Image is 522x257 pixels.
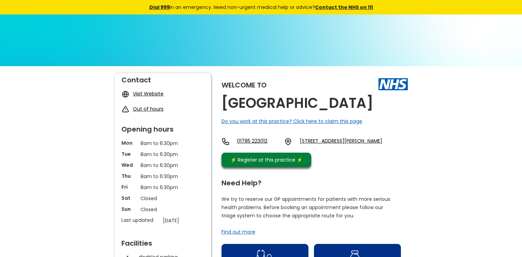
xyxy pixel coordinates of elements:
[121,73,204,83] div: Contact
[140,184,185,191] p: 8am to 6:30pm
[140,162,185,169] p: 8am to 6:30pm
[163,217,208,224] p: [DATE]
[149,4,170,11] a: Dial 999
[121,206,137,213] p: Sun
[140,195,185,202] p: Closed
[133,105,164,112] a: Out of hours
[121,90,129,98] img: globe icon
[221,137,230,146] img: telephone icon
[221,176,401,186] div: Need Help?
[221,95,373,111] h2: [GEOGRAPHIC_DATA]
[221,153,311,167] a: ⚡️ Register at this practice ⚡️
[300,137,382,146] a: [STREET_ADDRESS][PERSON_NAME]
[378,78,408,90] img: The NHS logo
[121,195,137,202] p: Sat
[121,217,159,224] p: Last updated:
[121,184,137,191] p: Fri
[227,156,306,164] div: ⚡️ Register at this practice ⚡️
[221,195,391,220] p: We try to reserve our GP appointments for patients with more serious health problems. Before book...
[221,82,267,89] div: Welcome to
[121,173,137,179] p: Thu
[121,236,204,247] div: Facilities
[121,151,137,157] p: Tue
[140,206,185,213] p: Closed
[140,173,185,180] p: 8am to 6:30pm
[121,162,137,168] p: Wed
[237,137,278,146] a: 01785 223012
[133,90,164,97] a: Visit Website
[121,140,137,146] p: Mon
[221,228,255,235] a: Find out more
[140,140,185,147] p: 8am to 6:30pm
[140,151,185,158] p: 8am to 6:30pm
[121,122,204,133] div: Opening hours
[315,4,373,11] a: Contact the NHS on 111
[121,105,129,113] img: exclamation icon
[221,118,362,125] a: Do you work at this practice? Click here to claim this page
[102,3,420,11] div: in an emergency. Need non-urgent medical help or advice?
[284,137,292,146] img: practice location icon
